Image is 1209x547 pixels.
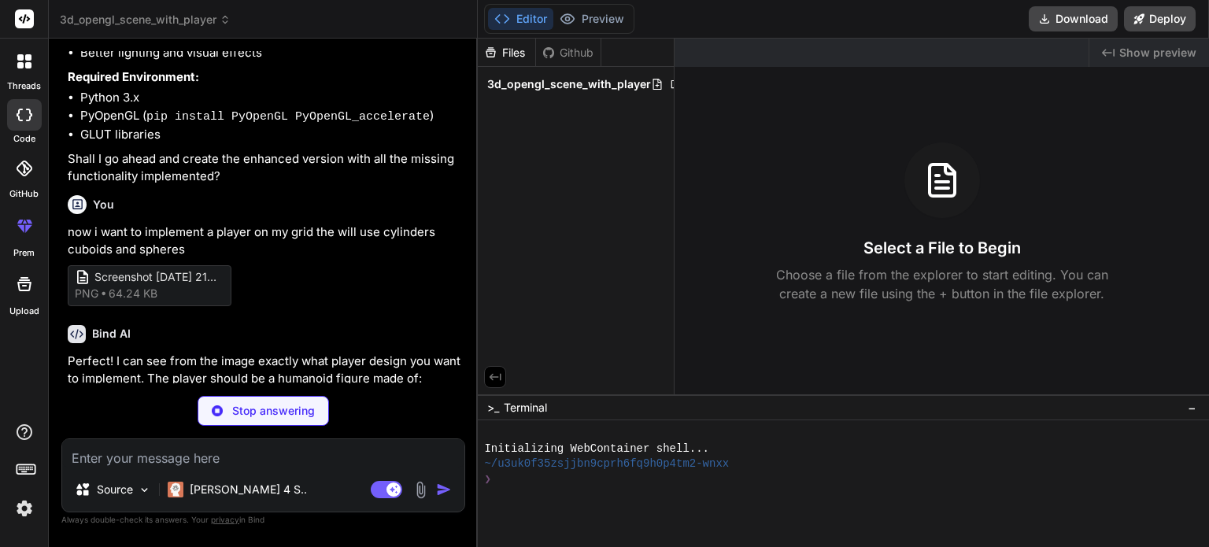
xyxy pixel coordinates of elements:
img: Claude 4 Sonnet [168,482,183,497]
span: − [1188,400,1196,416]
li: Python 3.x [80,89,462,107]
button: − [1185,395,1200,420]
img: attachment [412,481,430,499]
img: settings [11,495,38,522]
button: Download [1029,6,1118,31]
label: code [13,132,35,146]
p: Perfect! I can see from the image exactly what player design you want to implement. The player sh... [68,353,462,388]
span: png [75,286,98,301]
span: 3d_opengl_scene_with_player [487,76,651,92]
button: Editor [488,8,553,30]
span: Initializing WebContainer shell... [484,442,709,456]
li: PyOpenGL ( ) [80,107,462,127]
li: GLUT libraries [80,126,462,144]
p: Source [97,482,133,497]
span: Show preview [1119,45,1196,61]
h3: Select a File to Begin [863,237,1021,259]
li: Better lighting and visual effects [80,44,462,62]
p: [PERSON_NAME] 4 S.. [190,482,307,497]
label: prem [13,246,35,260]
div: Github [536,45,601,61]
p: Choose a file from the explorer to start editing. You can create a new file using the + button in... [766,265,1118,303]
p: Stop answering [232,403,315,419]
label: Upload [9,305,39,318]
label: GitHub [9,187,39,201]
img: Pick Models [138,483,151,497]
strong: Required Environment: [68,69,199,84]
label: threads [7,79,41,93]
button: Deploy [1124,6,1196,31]
span: 3d_opengl_scene_with_player [60,12,231,28]
p: Always double-check its answers. Your in Bind [61,512,465,527]
span: ~/u3uk0f35zsjjbn9cprh6fq9h0p4tm2-wnxx [484,456,729,471]
span: privacy [211,515,239,524]
h6: You [93,197,114,213]
button: Preview [553,8,630,30]
h6: Bind AI [92,326,131,342]
span: 64.24 KB [109,286,157,301]
div: Files [478,45,535,61]
span: ❯ [484,472,492,487]
span: Terminal [504,400,547,416]
p: Shall I go ahead and create the enhanced version with all the missing functionality implemented? [68,150,462,186]
p: now i want to implement a player on my grid the will use cylinders cuboids and spheres [68,224,462,259]
span: Screenshot [DATE] 214931 [94,269,220,286]
img: icon [436,482,452,497]
code: pip install PyOpenGL PyOpenGL_accelerate [146,110,430,124]
span: >_ [487,400,499,416]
